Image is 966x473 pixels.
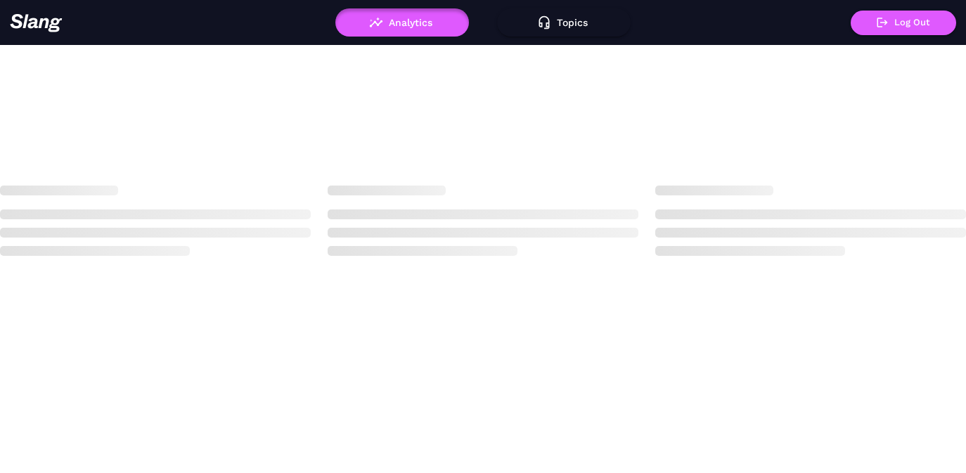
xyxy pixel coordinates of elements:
[497,8,631,37] button: Topics
[335,8,469,37] button: Analytics
[10,13,63,32] img: 623511267c55cb56e2f2a487_logo2.png
[851,11,956,35] button: Log Out
[335,17,469,27] a: Analytics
